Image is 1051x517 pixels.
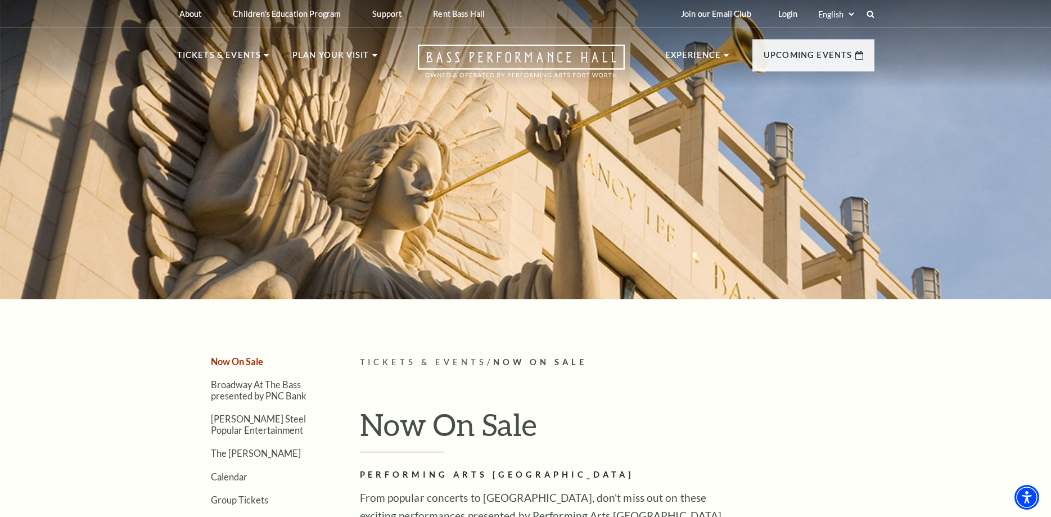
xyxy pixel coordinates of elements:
[211,448,301,458] a: The [PERSON_NAME]
[211,413,306,435] a: [PERSON_NAME] Steel Popular Entertainment
[360,357,488,367] span: Tickets & Events
[211,471,247,482] a: Calendar
[433,9,485,19] p: Rent Bass Hall
[177,48,261,69] p: Tickets & Events
[360,356,874,370] p: /
[665,48,721,69] p: Experience
[360,406,874,452] h1: Now On Sale
[764,48,852,69] p: Upcoming Events
[179,9,202,19] p: About
[211,356,263,367] a: Now On Sale
[816,9,856,20] select: Select:
[211,494,268,505] a: Group Tickets
[1014,485,1039,510] div: Accessibility Menu
[292,48,369,69] p: Plan Your Visit
[360,468,725,482] h2: Performing Arts [GEOGRAPHIC_DATA]
[493,357,587,367] span: Now On Sale
[233,9,341,19] p: Children's Education Program
[211,379,306,401] a: Broadway At The Bass presented by PNC Bank
[372,9,402,19] p: Support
